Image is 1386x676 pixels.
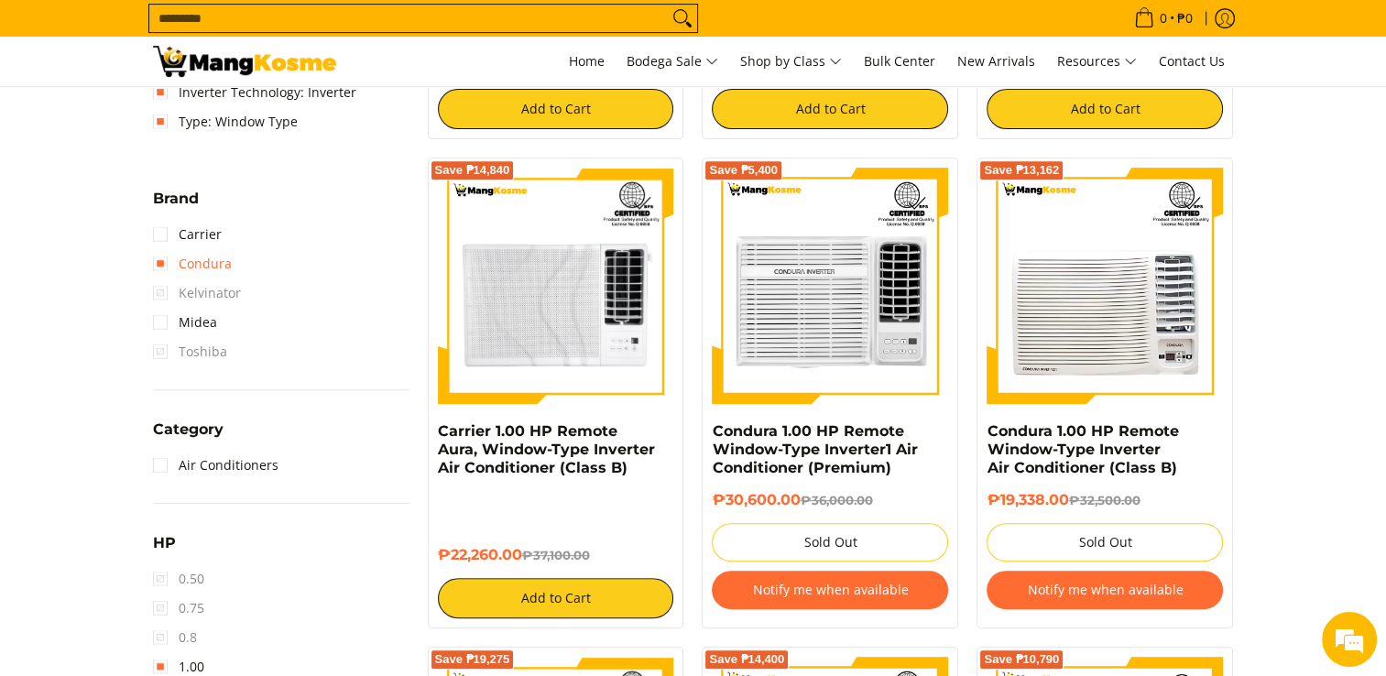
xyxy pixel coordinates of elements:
nav: Main Menu [355,37,1234,86]
button: Notify me when available [712,571,948,609]
span: Save ₱5,400 [709,165,778,176]
span: • [1129,8,1198,28]
span: Shop by Class [740,50,842,73]
a: Contact Us [1150,37,1234,86]
span: Bodega Sale [627,50,718,73]
span: 0.75 [153,594,204,623]
a: Resources [1048,37,1146,86]
div: Minimize live chat window [300,9,344,53]
a: Condura 1.00 HP Remote Window-Type Inverter1 Air Conditioner (Premium) [712,422,917,476]
a: Shop by Class [731,37,851,86]
button: Add to Cart [438,578,674,618]
span: Brand [153,191,199,206]
summary: Open [153,536,176,564]
a: Condura 1.00 HP Remote Window-Type Inverter Air Conditioner (Class B) [987,422,1178,476]
summary: Open [153,422,224,451]
span: ₱0 [1174,12,1195,25]
button: Add to Cart [987,89,1223,129]
h6: ₱22,260.00 [438,546,674,564]
span: Resources [1057,50,1137,73]
del: ₱32,500.00 [1068,493,1140,507]
button: Sold Out [987,523,1223,562]
span: 0.50 [153,564,204,594]
del: ₱37,100.00 [522,548,590,562]
img: Condura 1.00 HP Remote Window-Type Inverter Air Conditioner (Class B) [987,168,1223,404]
a: Type: Window Type [153,107,298,136]
span: Save ₱14,840 [435,165,510,176]
button: Sold Out [712,523,948,562]
a: New Arrivals [948,37,1044,86]
span: Bulk Center [864,52,935,70]
a: Air Conditioners [153,451,278,480]
a: Condura [153,249,232,278]
img: Condura 1.00 HP Remote Window-Type Inverter1 Air Conditioner (Premium) [712,168,948,404]
a: Bodega Sale [617,37,727,86]
div: Chat with us now [95,103,308,126]
span: New Arrivals [957,52,1035,70]
span: We're online! [106,214,253,399]
del: ₱36,000.00 [800,493,872,507]
span: Save ₱13,162 [984,165,1059,176]
span: Toshiba [153,337,227,366]
button: Add to Cart [438,89,674,129]
span: HP [153,536,176,551]
h6: ₱19,338.00 [987,491,1223,509]
a: Carrier 1.00 HP Remote Aura, Window-Type Inverter Air Conditioner (Class B) [438,422,655,476]
button: Notify me when available [987,571,1223,609]
img: Bodega Sale Aircon l Mang Kosme: Home Appliances Warehouse Sale [153,46,336,77]
span: Category [153,422,224,437]
span: 0 [1157,12,1170,25]
summary: Open [153,191,199,220]
a: Bulk Center [855,37,944,86]
button: Search [668,5,697,32]
span: Save ₱19,275 [435,654,510,665]
span: Contact Us [1159,52,1225,70]
span: Save ₱14,400 [709,654,784,665]
span: Home [569,52,605,70]
a: Midea [153,308,217,337]
span: Save ₱10,790 [984,654,1059,665]
a: Home [560,37,614,86]
span: 0.8 [153,623,197,652]
a: Carrier [153,220,222,249]
img: Carrier 1.00 HP Remote Aura, Window-Type Inverter Air Conditioner (Class B) [438,168,674,404]
span: Kelvinator [153,278,241,308]
button: Add to Cart [712,89,948,129]
textarea: Type your message and hit 'Enter' [9,467,349,531]
a: Inverter Technology: Inverter [153,78,356,107]
h6: ₱30,600.00 [712,491,948,509]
